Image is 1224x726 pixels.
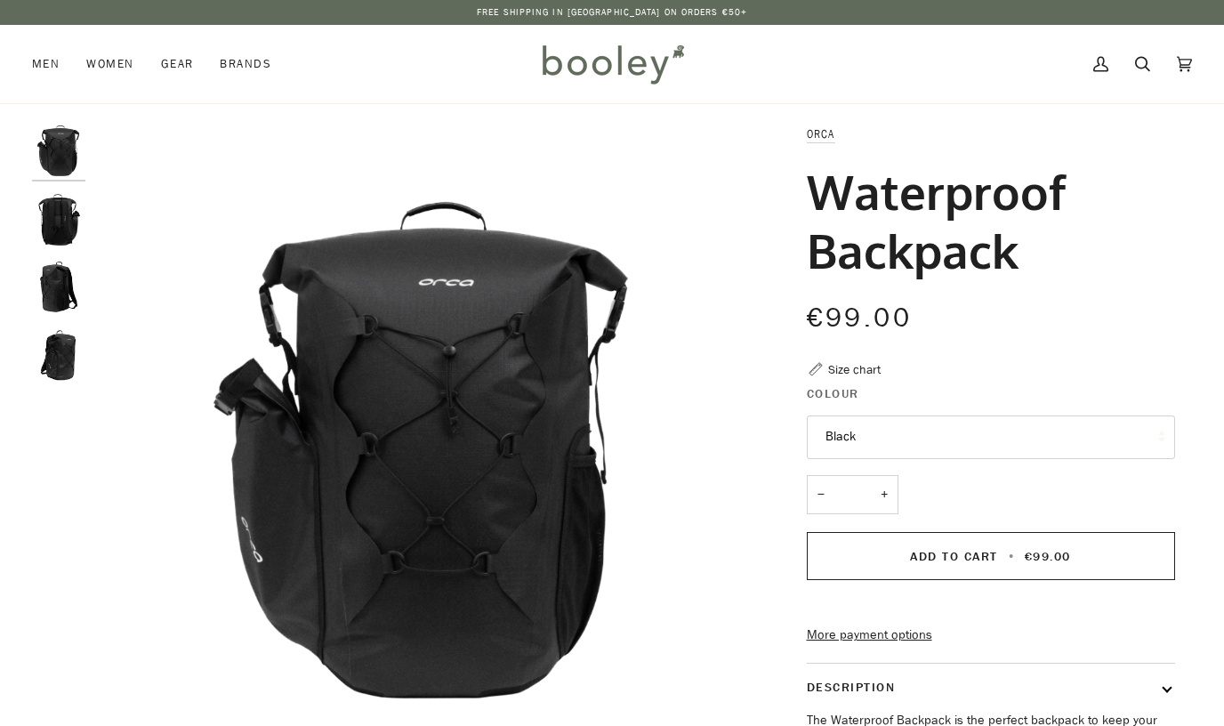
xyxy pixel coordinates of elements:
[807,384,859,403] span: Colour
[32,125,85,178] img: Orca Waterproof Backpack Black - Booley Galway
[807,126,835,141] a: Orca
[477,5,747,20] p: Free Shipping in [GEOGRAPHIC_DATA] on Orders €50+
[807,532,1175,580] button: Add to Cart • €99.00
[1025,548,1071,565] span: €99.00
[1003,548,1020,565] span: •
[32,193,85,246] img: Orca Waterproof Backpack Black - Booley Galway
[73,25,147,103] a: Women
[807,162,1162,279] h1: Waterproof Backpack
[807,475,898,515] input: Quantity
[807,475,835,515] button: −
[807,300,912,336] span: €99.00
[870,475,898,515] button: +
[910,548,998,565] span: Add to Cart
[206,25,285,103] a: Brands
[32,55,60,73] span: Men
[86,55,133,73] span: Women
[32,25,73,103] a: Men
[161,55,194,73] span: Gear
[535,38,690,90] img: Booley
[807,664,1175,711] button: Description
[807,415,1175,459] button: Black
[807,625,1175,645] a: More payment options
[148,25,207,103] a: Gear
[32,329,85,383] img: Orca Waterproof Backpack Black - Booley Galway
[220,55,271,73] span: Brands
[828,360,881,379] div: Size chart
[32,261,85,314] img: Orca Waterproof Backpack Black - Booley Galway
